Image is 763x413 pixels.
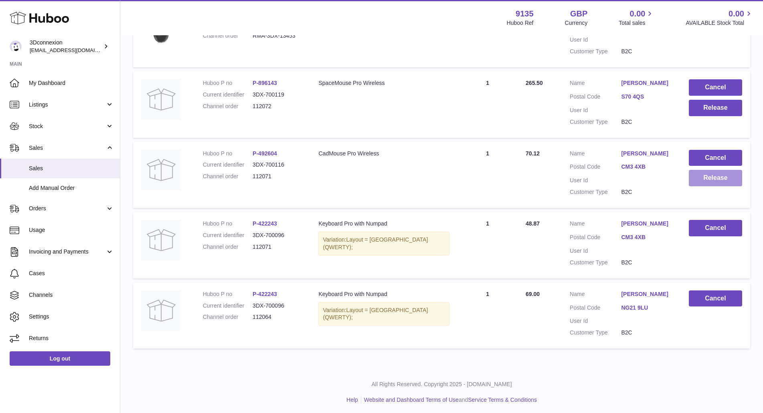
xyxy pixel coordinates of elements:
dt: Current identifier [203,302,253,310]
img: no-photo.jpg [141,79,181,119]
span: Returns [29,334,114,342]
td: 1 [457,142,518,208]
a: NG21 9LU [621,304,672,312]
dt: Name [570,150,621,159]
dt: Name [570,220,621,230]
strong: GBP [570,8,587,19]
span: 70.12 [526,150,540,157]
span: My Dashboard [29,79,114,87]
a: [PERSON_NAME] [621,220,672,228]
dt: Channel order [203,243,253,251]
span: Orders [29,205,105,212]
a: [PERSON_NAME] [621,79,672,87]
dt: User Id [570,247,621,255]
dt: Current identifier [203,161,253,169]
td: 1 [457,212,518,278]
dt: Customer Type [570,118,621,126]
a: P-422243 [253,291,277,297]
dd: B2C [621,188,672,196]
img: order_eu@3dconnexion.com [10,40,22,52]
dt: Channel order [203,173,253,180]
a: P-896143 [253,80,277,86]
dt: Postal Code [570,304,621,314]
dt: Channel order [203,103,253,110]
dd: B2C [621,48,672,55]
dt: Huboo P no [203,79,253,87]
dt: User Id [570,177,621,184]
dt: Customer Type [570,188,621,196]
a: CM3 4XB [621,234,672,241]
div: 3Dconnexion [30,39,102,54]
a: Service Terms & Conditions [468,397,537,403]
span: Sales [29,144,105,152]
img: no-photo.jpg [141,290,181,330]
a: Log out [10,351,110,366]
span: Sales [29,165,114,172]
dd: 112072 [253,103,302,110]
strong: 9135 [516,8,534,19]
span: Layout = [GEOGRAPHIC_DATA] (QWERTY); [323,307,428,321]
div: Variation: [318,302,449,326]
dt: User Id [570,317,621,325]
dt: User Id [570,107,621,114]
span: Cases [29,270,114,277]
dt: Huboo P no [203,150,253,157]
dd: B2C [621,329,672,336]
dt: Postal Code [570,93,621,103]
dt: Current identifier [203,232,253,239]
img: no-photo.jpg [141,150,181,190]
dt: Customer Type [570,329,621,336]
dt: Current identifier [203,91,253,99]
span: [EMAIL_ADDRESS][DOMAIN_NAME] [30,47,118,53]
a: S70 4QS [621,93,672,101]
dt: Channel order [203,32,253,40]
dt: Channel order [203,313,253,321]
a: CM3 4XB [621,163,672,171]
div: Currency [565,19,588,27]
a: P-422243 [253,220,277,227]
button: Cancel [689,290,742,307]
dt: Postal Code [570,234,621,243]
span: AVAILABLE Stock Total [686,19,753,27]
dt: Name [570,290,621,300]
dd: 3DX-700096 [253,232,302,239]
div: Huboo Ref [507,19,534,27]
span: 48.87 [526,220,540,227]
div: Keyboard Pro with Numpad [318,290,449,298]
span: 0.00 [729,8,744,19]
dd: 3DX-700096 [253,302,302,310]
dd: B2C [621,259,672,266]
button: Cancel [689,220,742,236]
button: Cancel [689,79,742,96]
span: Add Manual Order [29,184,114,192]
dt: Huboo P no [203,220,253,228]
dt: Huboo P no [203,290,253,298]
img: no-photo.jpg [141,220,181,260]
span: 265.50 [526,80,543,86]
span: Usage [29,226,114,234]
span: Channels [29,291,114,299]
dd: RMA-3DX-13453 [253,32,302,40]
a: P-492604 [253,150,277,157]
span: Settings [29,313,114,320]
span: 69.00 [526,291,540,297]
span: 0.00 [630,8,646,19]
dt: Customer Type [570,48,621,55]
dd: B2C [621,118,672,126]
span: Listings [29,101,105,109]
td: 1 [457,282,518,349]
td: 1 [457,71,518,138]
div: CadMouse Pro Wireless [318,150,449,157]
button: Cancel [689,150,742,166]
dt: Name [570,79,621,89]
a: Website and Dashboard Terms of Use [364,397,459,403]
dt: Customer Type [570,259,621,266]
dd: 3DX-700119 [253,91,302,99]
dt: User Id [570,36,621,44]
dd: 112064 [253,313,302,321]
dd: 112071 [253,243,302,251]
span: Total sales [619,19,654,27]
a: 0.00 AVAILABLE Stock Total [686,8,753,27]
a: [PERSON_NAME] [621,290,672,298]
span: Invoicing and Payments [29,248,105,256]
